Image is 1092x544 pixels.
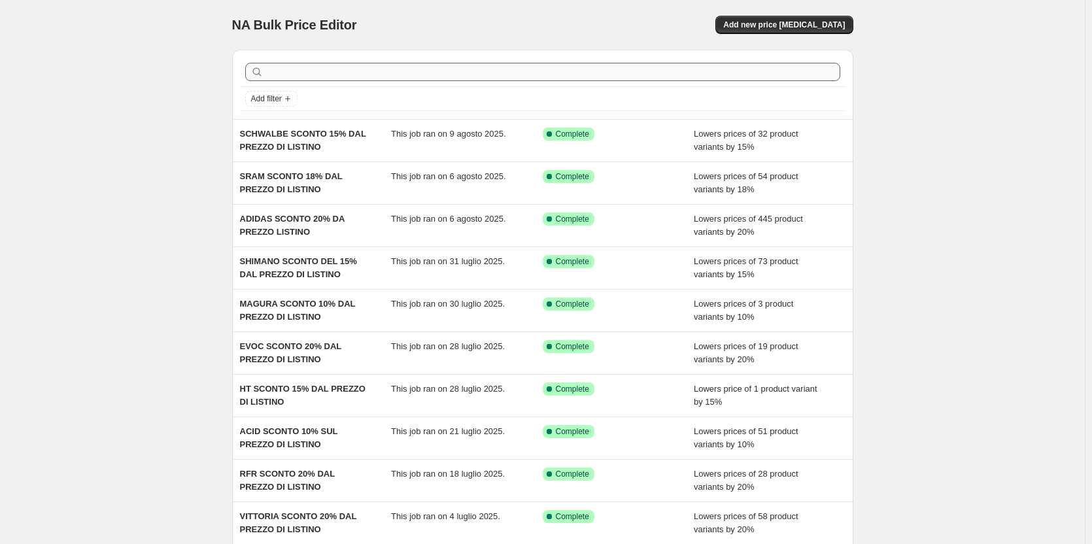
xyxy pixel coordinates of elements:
[723,20,845,30] span: Add new price [MEDICAL_DATA]
[694,426,798,449] span: Lowers prices of 51 product variants by 10%
[240,426,338,449] span: ACID SCONTO 10% SUL PREZZO DI LISTINO
[556,341,589,352] span: Complete
[556,469,589,479] span: Complete
[240,171,343,194] span: SRAM SCONTO 18% DAL PREZZO DI LISTINO
[240,299,356,322] span: MAGURA SCONTO 10% DAL PREZZO DI LISTINO
[240,384,366,407] span: HT SCONTO 15% DAL PREZZO DI LISTINO
[391,511,500,521] span: This job ran on 4 luglio 2025.
[391,426,505,436] span: This job ran on 21 luglio 2025.
[556,426,589,437] span: Complete
[391,214,506,224] span: This job ran on 6 agosto 2025.
[694,511,798,534] span: Lowers prices of 58 product variants by 20%
[240,469,335,492] span: RFR SCONTO 20% DAL PREZZO DI LISTINO
[694,341,798,364] span: Lowers prices of 19 product variants by 20%
[391,384,505,394] span: This job ran on 28 luglio 2025.
[556,214,589,224] span: Complete
[251,93,282,104] span: Add filter
[240,129,366,152] span: SCHWALBE SCONTO 15% DAL PREZZO DI LISTINO
[694,129,798,152] span: Lowers prices of 32 product variants by 15%
[391,341,505,351] span: This job ran on 28 luglio 2025.
[694,256,798,279] span: Lowers prices of 73 product variants by 15%
[694,171,798,194] span: Lowers prices of 54 product variants by 18%
[556,299,589,309] span: Complete
[556,256,589,267] span: Complete
[232,18,357,32] span: NA Bulk Price Editor
[391,256,505,266] span: This job ran on 31 luglio 2025.
[556,171,589,182] span: Complete
[391,299,505,309] span: This job ran on 30 luglio 2025.
[391,469,505,479] span: This job ran on 18 luglio 2025.
[391,171,506,181] span: This job ran on 6 agosto 2025.
[694,469,798,492] span: Lowers prices of 28 product variants by 20%
[694,384,817,407] span: Lowers price of 1 product variant by 15%
[240,256,357,279] span: SHIMANO SCONTO DEL 15% DAL PREZZO DI LISTINO
[240,214,345,237] span: ADIDAS SCONTO 20% DA PREZZO LISTINO
[391,129,506,139] span: This job ran on 9 agosto 2025.
[556,384,589,394] span: Complete
[245,91,298,107] button: Add filter
[556,129,589,139] span: Complete
[240,341,342,364] span: EVOC SCONTO 20% DAL PREZZO DI LISTINO
[556,511,589,522] span: Complete
[715,16,853,34] button: Add new price [MEDICAL_DATA]
[240,511,357,534] span: VITTORIA SCONTO 20% DAL PREZZO DI LISTINO
[694,299,793,322] span: Lowers prices of 3 product variants by 10%
[694,214,803,237] span: Lowers prices of 445 product variants by 20%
